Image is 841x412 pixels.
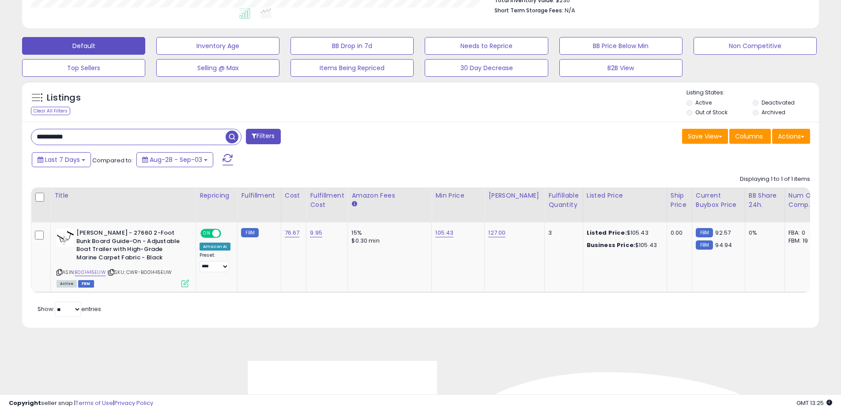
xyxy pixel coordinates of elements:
[351,191,428,200] div: Amazon Fees
[565,6,575,15] span: N/A
[686,89,819,97] p: Listing States:
[671,229,685,237] div: 0.00
[749,229,778,237] div: 0%
[729,129,771,144] button: Columns
[76,229,184,264] b: [PERSON_NAME] - 27660 2-Foot Bunk Board Guide-On - Adjustable Boat Trailer with High-Grade Marine...
[749,191,781,210] div: BB Share 24h.
[587,228,627,237] b: Listed Price:
[587,191,663,200] div: Listed Price
[587,241,660,249] div: $105.43
[682,129,728,144] button: Save View
[200,252,230,272] div: Preset:
[715,228,731,237] span: 92.57
[310,228,322,237] a: 9.95
[31,107,70,115] div: Clear All Filters
[351,229,425,237] div: 15%
[351,237,425,245] div: $0.30 min
[587,229,660,237] div: $105.43
[488,191,541,200] div: [PERSON_NAME]
[310,191,344,210] div: Fulfillment Cost
[57,280,77,288] span: All listings currently available for purchase on Amazon
[47,92,81,104] h5: Listings
[695,99,712,106] label: Active
[548,229,576,237] div: 3
[38,305,101,313] span: Show: entries
[156,59,279,77] button: Selling @ Max
[587,241,635,249] b: Business Price:
[559,37,683,55] button: BB Price Below Min
[695,109,728,116] label: Out of Stock
[285,191,303,200] div: Cost
[788,229,818,237] div: FBA: 0
[57,229,189,286] div: ASIN:
[200,191,234,200] div: Repricing
[671,191,688,210] div: Ship Price
[22,59,145,77] button: Top Sellers
[220,230,234,237] span: OFF
[241,191,277,200] div: Fulfillment
[78,280,94,288] span: FBM
[694,37,817,55] button: Non Competitive
[75,269,106,276] a: B001445EUW
[715,241,732,249] span: 94.94
[351,200,357,208] small: Amazon Fees.
[290,37,414,55] button: BB Drop in 7d
[22,37,145,55] button: Default
[136,152,213,167] button: Aug-28 - Sep-03
[762,99,795,106] label: Deactivated
[92,156,133,165] span: Compared to:
[696,240,713,250] small: FBM
[735,132,763,141] span: Columns
[57,229,74,247] img: 31Wv-BCsFoL._SL40_.jpg
[45,155,80,164] span: Last 7 Days
[435,191,481,200] div: Min Price
[246,129,280,144] button: Filters
[107,269,172,276] span: | SKU: CWR-B001445EUW
[200,243,230,251] div: Amazon AI
[285,228,300,237] a: 76.67
[32,152,91,167] button: Last 7 Days
[54,191,192,200] div: Title
[548,191,579,210] div: Fulfillable Quantity
[788,191,821,210] div: Num of Comp.
[290,59,414,77] button: Items Being Repriced
[425,59,548,77] button: 30 Day Decrease
[788,237,818,245] div: FBM: 19
[696,228,713,237] small: FBM
[150,155,202,164] span: Aug-28 - Sep-03
[494,7,563,14] b: Short Term Storage Fees:
[425,37,548,55] button: Needs to Reprice
[201,230,212,237] span: ON
[772,129,810,144] button: Actions
[435,228,453,237] a: 105.43
[156,37,279,55] button: Inventory Age
[241,228,258,237] small: FBM
[488,228,505,237] a: 127.00
[559,59,683,77] button: B2B View
[696,191,741,210] div: Current Buybox Price
[740,175,810,184] div: Displaying 1 to 1 of 1 items
[762,109,785,116] label: Archived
